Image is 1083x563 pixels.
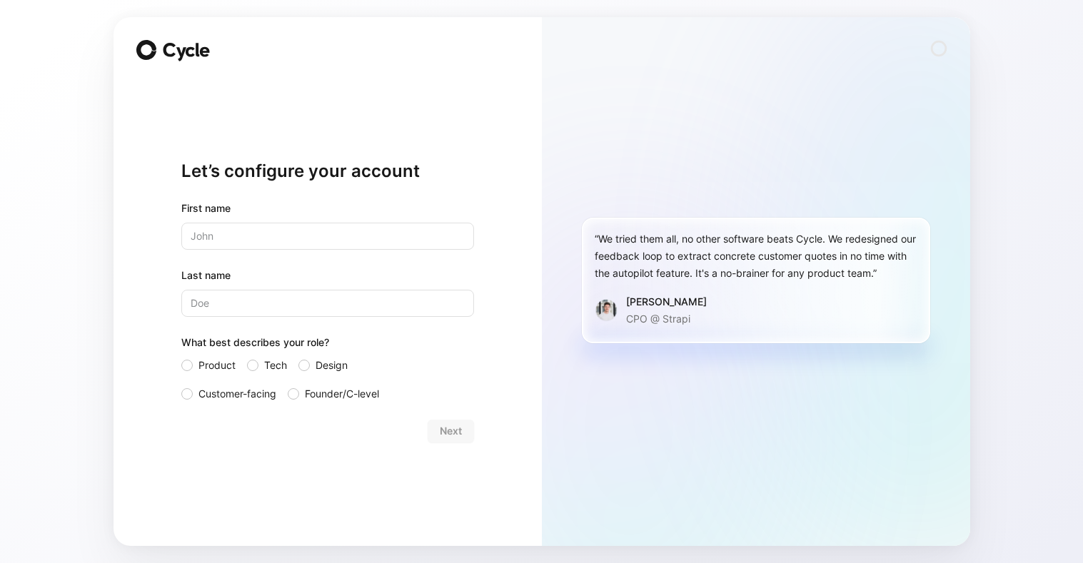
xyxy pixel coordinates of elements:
div: What best describes your role? [181,334,474,357]
label: Last name [181,267,474,284]
span: Customer-facing [198,385,276,402]
span: Product [198,357,236,374]
div: First name [181,200,474,217]
p: CPO @ Strapi [626,310,707,328]
span: Design [316,357,348,374]
h1: Let’s configure your account [181,160,474,183]
div: [PERSON_NAME] [626,293,707,310]
span: Tech [264,357,287,374]
input: John [181,223,474,250]
div: “We tried them all, no other software beats Cycle. We redesigned our feedback loop to extract con... [595,230,917,282]
input: Doe [181,290,474,317]
span: Founder/C-level [305,385,379,402]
